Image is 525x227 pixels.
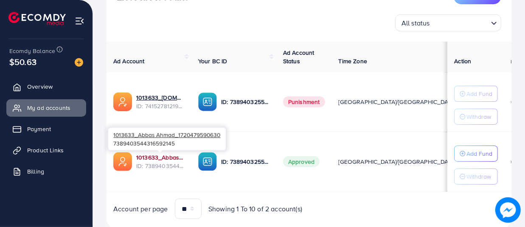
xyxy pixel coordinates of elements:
[395,14,501,31] div: Search for option
[339,98,457,106] span: [GEOGRAPHIC_DATA]/[GEOGRAPHIC_DATA]
[221,97,270,107] p: ID: 7389403255542972417
[283,156,320,167] span: Approved
[495,197,521,223] img: image
[9,56,36,68] span: $50.63
[198,92,217,111] img: ic-ba-acc.ded83a64.svg
[136,153,185,162] a: 1013633_Abbas Ahmad_1720479590630
[113,152,132,171] img: ic-ads-acc.e4c84228.svg
[27,146,64,154] span: Product Links
[283,96,325,107] span: Punishment
[113,131,220,139] span: 1013633_Abbas Ahmad_1720479590630
[467,171,491,182] p: Withdraw
[198,152,217,171] img: ic-ba-acc.ded83a64.svg
[8,12,66,25] img: logo
[136,93,185,111] div: <span class='underline'>1013633_Abbas.com_1726503996160</span></br>7415278121995304976
[27,104,70,112] span: My ad accounts
[136,102,185,110] span: ID: 7415278121995304976
[113,204,168,214] span: Account per page
[113,57,145,65] span: Ad Account
[339,57,367,65] span: Time Zone
[400,17,432,29] span: All status
[455,86,498,102] button: Add Fund
[6,142,86,159] a: Product Links
[6,78,86,95] a: Overview
[467,89,493,99] p: Add Fund
[75,16,84,26] img: menu
[113,92,132,111] img: ic-ads-acc.e4c84228.svg
[198,57,227,65] span: Your BC ID
[108,128,226,150] div: 7389403544316592145
[9,47,55,55] span: Ecomdy Balance
[27,125,51,133] span: Payment
[339,157,457,166] span: [GEOGRAPHIC_DATA]/[GEOGRAPHIC_DATA]
[27,82,53,91] span: Overview
[208,204,302,214] span: Showing 1 To 10 of 2 account(s)
[136,93,185,102] a: 1013633_[DOMAIN_NAME]_1726503996160
[467,149,493,159] p: Add Fund
[455,146,498,162] button: Add Fund
[455,109,498,125] button: Withdraw
[432,15,488,29] input: Search for option
[455,168,498,185] button: Withdraw
[6,121,86,137] a: Payment
[283,48,314,65] span: Ad Account Status
[27,167,44,176] span: Billing
[6,163,86,180] a: Billing
[455,57,472,65] span: Action
[75,58,83,67] img: image
[467,112,491,122] p: Withdraw
[136,162,185,170] span: ID: 7389403544316592145
[221,157,270,167] p: ID: 7389403255542972417
[6,99,86,116] a: My ad accounts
